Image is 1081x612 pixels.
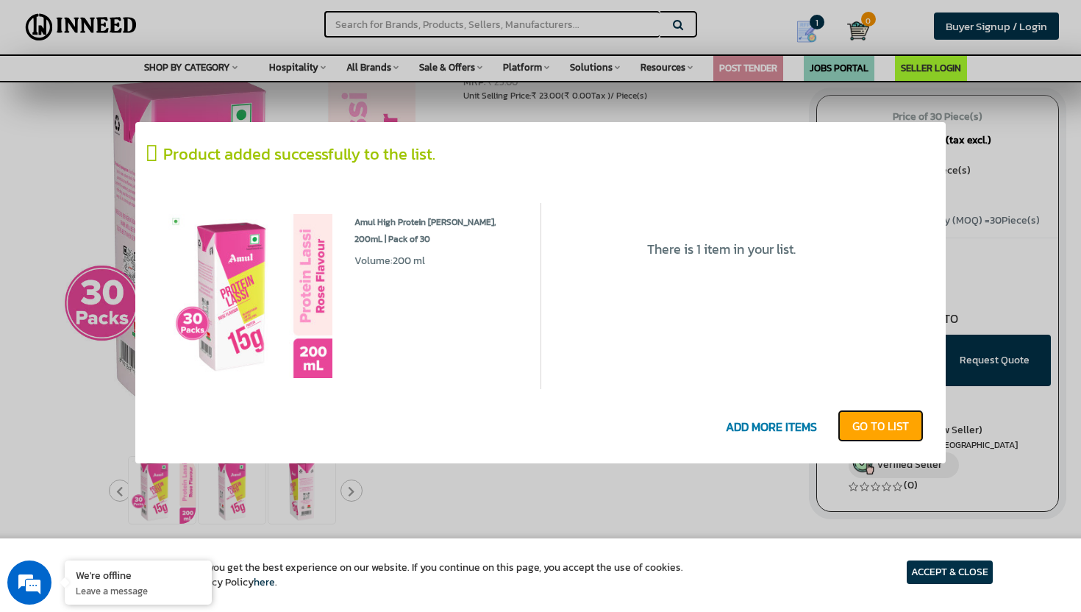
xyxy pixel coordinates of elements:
[76,584,201,597] p: Leave a message
[31,185,257,334] span: We are offline. Please leave us a message.
[707,413,835,443] span: ADD MORE ITEMS
[718,413,824,443] span: ADD MORE ITEMS
[647,239,796,259] span: There is 1 item in your list.
[254,574,275,590] a: here
[88,561,683,590] article: We use cookies to ensure you get the best experience on our website. If you continue on this page...
[354,253,425,268] span: Volume:200 ml
[25,88,62,96] img: logo_Zg8I0qSkbAqR2WFHt3p6CTuqpyXMFPubPcD2OT02zFN43Cy9FUNNG3NEPhM_Q1qe_.png
[241,7,277,43] div: Minimize live chat window
[215,453,267,473] em: Submit
[907,561,993,584] article: ACCEPT & CLOSE
[101,386,112,395] img: salesiqlogo_leal7QplfZFryJ6FIlVepeu7OftD7mt8q6exU6-34PB8prfIgodN67KcxXM9Y7JQ_.png
[354,214,518,254] span: Amul High Protein [PERSON_NAME], 200mL | Pack of 30
[838,410,924,442] a: GO T0 LIST
[76,82,247,102] div: Leave a message
[163,142,435,166] span: Product added successfully to the list.
[168,214,332,378] img: Amul High Protein Rose Lassi, 200mL | Pack of 30
[7,402,280,453] textarea: Type your message and click 'Submit'
[115,385,187,396] em: Driven by SalesIQ
[76,568,201,582] div: We're offline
